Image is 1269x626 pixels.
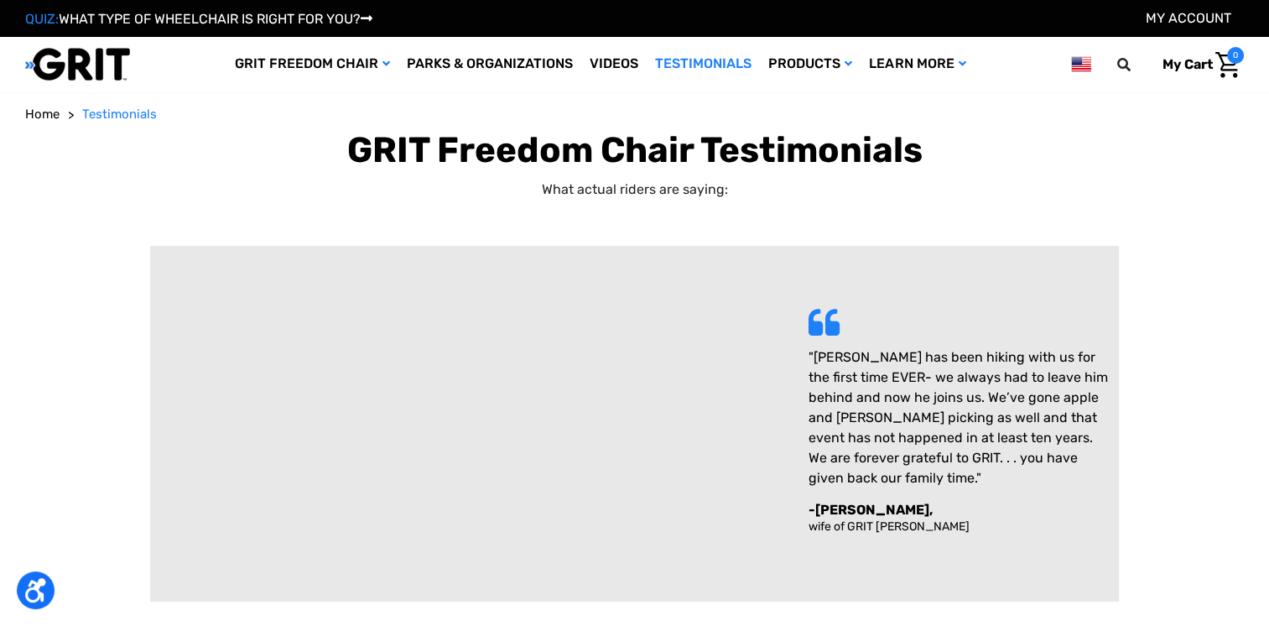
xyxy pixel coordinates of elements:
[82,107,157,122] span: Testimonials
[581,37,647,91] a: Videos
[25,107,60,122] span: Home
[809,519,970,534] span: wife of GRIT [PERSON_NAME]
[29,180,1240,200] p: What actual riders are saying:
[29,129,1240,171] h1: GRIT Freedom Chair Testimonials
[25,105,1244,124] nav: Breadcrumb
[1125,47,1150,82] input: Search
[150,246,783,602] iframe: Embedded Youtube Video
[1227,47,1244,64] span: 0
[82,105,157,124] a: Testimonials
[1215,52,1240,78] img: Cart
[1150,47,1244,82] a: Cart with 0 items
[760,37,861,91] a: Products
[647,37,760,91] a: Testimonials
[861,37,974,91] a: Learn More
[1162,56,1213,72] span: My Cart
[809,307,840,341] div: Rocket
[25,11,59,27] span: QUIZ:
[809,502,933,518] strong: -[PERSON_NAME],
[809,349,1108,486] span: "[PERSON_NAME] has been hiking with us for the first time EVER- we always had to leave him behind...
[25,47,130,81] img: GRIT All-Terrain Wheelchair and Mobility Equipment
[226,37,398,91] a: GRIT Freedom Chair
[25,11,372,27] a: QUIZ:WHAT TYPE OF WHEELCHAIR IS RIGHT FOR YOU?
[1146,10,1231,26] a: Account
[398,37,581,91] a: Parks & Organizations
[25,105,60,124] a: Home
[1071,54,1091,75] img: us.png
